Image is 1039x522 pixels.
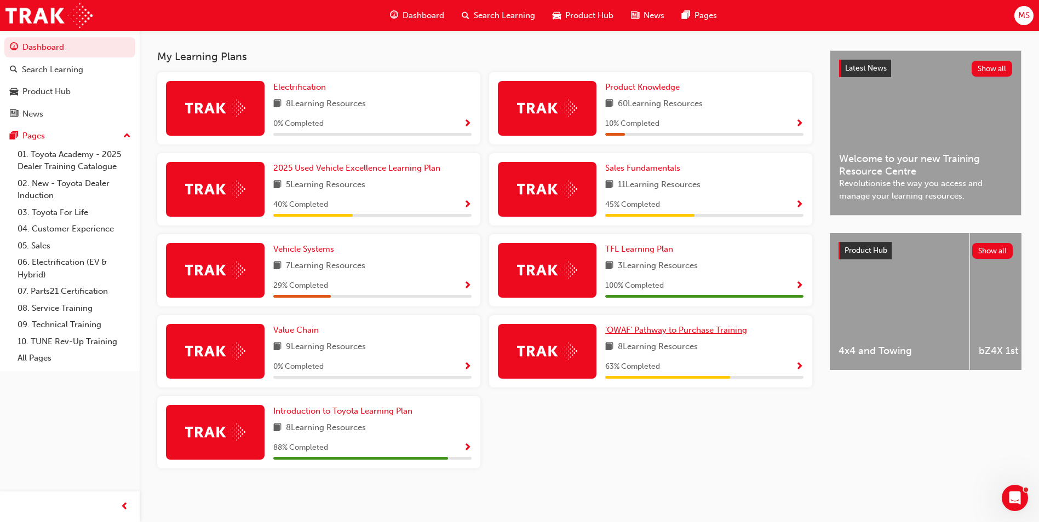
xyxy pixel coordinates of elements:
[605,259,613,273] span: book-icon
[830,50,1021,216] a: Latest NewsShow allWelcome to your new Training Resource CentreRevolutionise the way you access a...
[286,340,366,354] span: 9 Learning Resources
[273,243,338,256] a: Vehicle Systems
[13,254,135,283] a: 06. Electrification (EV & Hybrid)
[185,262,245,279] img: Trak
[463,441,472,455] button: Show Progress
[474,9,535,22] span: Search Learning
[517,181,577,198] img: Trak
[13,146,135,175] a: 01. Toyota Academy - 2025 Dealer Training Catalogue
[605,162,685,175] a: Sales Fundamentals
[553,9,561,22] span: car-icon
[839,153,1012,177] span: Welcome to your new Training Resource Centre
[273,421,282,435] span: book-icon
[273,199,328,211] span: 40 % Completed
[839,60,1012,77] a: Latest NewsShow all
[390,9,398,22] span: guage-icon
[618,259,698,273] span: 3 Learning Resources
[517,100,577,117] img: Trak
[273,163,440,173] span: 2025 Used Vehicle Excellence Learning Plan
[605,81,684,94] a: Product Knowledge
[273,118,324,130] span: 0 % Completed
[463,281,472,291] span: Show Progress
[605,163,680,173] span: Sales Fundamentals
[845,246,887,255] span: Product Hub
[462,9,469,22] span: search-icon
[605,340,613,354] span: book-icon
[972,243,1013,259] button: Show all
[795,198,803,212] button: Show Progress
[463,119,472,129] span: Show Progress
[839,345,961,357] span: 4x4 and Towing
[605,325,747,335] span: 'OWAF' Pathway to Purchase Training
[10,131,18,141] span: pages-icon
[273,97,282,111] span: book-icon
[4,82,135,102] a: Product Hub
[463,200,472,210] span: Show Progress
[4,126,135,146] button: Pages
[13,204,135,221] a: 03. Toyota For Life
[839,177,1012,202] span: Revolutionise the way you access and manage your learning resources.
[13,237,135,254] a: 05. Sales
[286,421,366,435] span: 8 Learning Resources
[185,424,245,440] img: Trak
[286,178,365,192] span: 5 Learning Resources
[1018,9,1030,22] span: MS
[273,82,326,92] span: Electrification
[273,325,319,335] span: Value Chain
[157,50,812,63] h3: My Learning Plans
[13,175,135,204] a: 02. New - Toyota Dealer Induction
[605,118,659,130] span: 10 % Completed
[1014,6,1034,25] button: MS
[517,343,577,359] img: Trak
[1002,485,1028,511] iframe: Intercom live chat
[185,343,245,359] img: Trak
[381,4,453,27] a: guage-iconDashboard
[13,300,135,317] a: 08. Service Training
[463,279,472,293] button: Show Progress
[795,200,803,210] span: Show Progress
[605,178,613,192] span: book-icon
[403,9,444,22] span: Dashboard
[273,178,282,192] span: book-icon
[123,129,131,143] span: up-icon
[605,361,660,373] span: 63 % Completed
[463,198,472,212] button: Show Progress
[273,280,328,292] span: 29 % Completed
[618,97,703,111] span: 60 Learning Resources
[22,85,71,98] div: Product Hub
[273,340,282,354] span: book-icon
[605,243,678,256] a: TFL Learning Plan
[565,9,613,22] span: Product Hub
[13,316,135,333] a: 09. Technical Training
[795,279,803,293] button: Show Progress
[644,9,664,22] span: News
[273,405,417,417] a: Introduction to Toyota Learning Plan
[22,63,83,76] div: Search Learning
[273,442,328,454] span: 88 % Completed
[5,3,93,28] img: Trak
[622,4,673,27] a: news-iconNews
[618,178,701,192] span: 11 Learning Resources
[273,244,334,254] span: Vehicle Systems
[4,60,135,80] a: Search Learning
[273,361,324,373] span: 0 % Completed
[13,221,135,237] a: 04. Customer Experience
[830,233,969,370] a: 4x4 and Towing
[463,117,472,131] button: Show Progress
[839,242,1013,259] a: Product HubShow all
[273,406,412,416] span: Introduction to Toyota Learning Plan
[972,61,1013,77] button: Show all
[463,362,472,372] span: Show Progress
[286,259,365,273] span: 7 Learning Resources
[120,500,129,514] span: prev-icon
[10,87,18,97] span: car-icon
[13,333,135,350] a: 10. TUNE Rev-Up Training
[273,81,330,94] a: Electrification
[10,65,18,75] span: search-icon
[795,360,803,374] button: Show Progress
[463,360,472,374] button: Show Progress
[682,9,690,22] span: pages-icon
[618,340,698,354] span: 8 Learning Resources
[544,4,622,27] a: car-iconProduct Hub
